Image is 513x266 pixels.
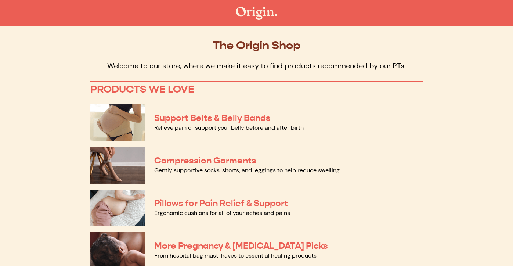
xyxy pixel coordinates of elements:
img: Support Belts & Belly Bands [90,104,145,141]
p: The Origin Shop [90,38,423,52]
a: Compression Garments [154,155,256,166]
a: Relieve pain or support your belly before and after birth [154,124,304,132]
a: Ergonomic cushions for all of your aches and pains [154,209,290,217]
p: Welcome to our store, where we make it easy to find products recommended by our PTs. [90,61,423,71]
a: Pillows for Pain Relief & Support [154,198,288,209]
a: From hospital bag must-haves to essential healing products [154,252,317,259]
a: Gently supportive socks, shorts, and leggings to help reduce swelling [154,166,340,174]
p: PRODUCTS WE LOVE [90,83,423,96]
img: Compression Garments [90,147,145,184]
img: The Origin Shop [236,7,277,20]
a: More Pregnancy & [MEDICAL_DATA] Picks [154,240,328,251]
a: Support Belts & Belly Bands [154,112,271,123]
img: Pillows for Pain Relief & Support [90,190,145,226]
